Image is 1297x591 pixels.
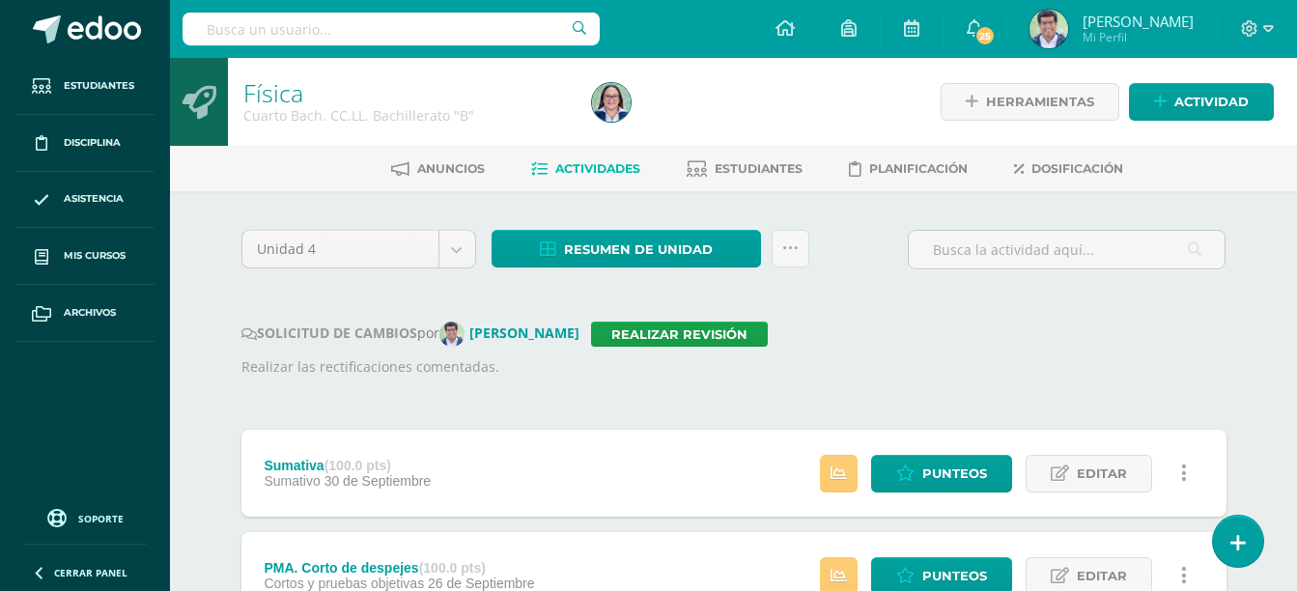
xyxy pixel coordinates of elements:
[264,576,424,591] span: Cortos y pruebas objetivas
[241,356,1227,378] p: Realizar las rectificaciones comentadas.
[871,455,1012,492] a: Punteos
[78,512,124,525] span: Soporte
[469,324,579,342] strong: [PERSON_NAME]
[592,83,631,122] img: 1b250199a7272c7df968ca1fcfd28194.png
[439,322,465,347] img: c05d69b31fbd722242b6e8c907a12cb0.png
[439,324,591,342] a: [PERSON_NAME]
[241,324,417,342] strong: SOLICITUD DE CAMBIOS
[241,322,1227,347] div: por
[64,305,116,321] span: Archivos
[531,154,640,184] a: Actividades
[64,248,126,264] span: Mis cursos
[1029,10,1068,48] img: b46573023e8a10d5c8a4176346771f40.png
[324,458,391,473] strong: (100.0 pts)
[243,76,303,109] a: Física
[15,285,155,342] a: Archivos
[64,135,121,151] span: Disciplina
[242,231,475,267] a: Unidad 4
[1031,161,1123,176] span: Dosificación
[869,161,968,176] span: Planificación
[15,115,155,172] a: Disciplina
[15,172,155,229] a: Asistencia
[257,231,424,267] span: Unidad 4
[391,154,485,184] a: Anuncios
[849,154,968,184] a: Planificación
[324,473,432,489] span: 30 de Septiembre
[986,84,1094,120] span: Herramientas
[428,576,535,591] span: 26 de Septiembre
[243,106,569,125] div: Cuarto Bach. CC.LL. Bachillerato 'B'
[1129,83,1274,121] a: Actividad
[64,191,124,207] span: Asistencia
[183,13,600,45] input: Busca un usuario...
[1083,12,1194,31] span: [PERSON_NAME]
[555,161,640,176] span: Actividades
[909,231,1225,268] input: Busca la actividad aquí...
[264,560,534,576] div: PMA. Corto de despejes
[564,232,713,267] span: Resumen de unidad
[687,154,803,184] a: Estudiantes
[715,161,803,176] span: Estudiantes
[1077,456,1127,492] span: Editar
[15,228,155,285] a: Mis cursos
[591,322,768,347] a: Realizar revisión
[64,78,134,94] span: Estudiantes
[23,504,147,530] a: Soporte
[922,456,987,492] span: Punteos
[264,473,320,489] span: Sumativo
[417,161,485,176] span: Anuncios
[54,566,127,579] span: Cerrar panel
[974,25,996,46] span: 25
[243,79,569,106] h1: Física
[264,458,431,473] div: Sumativa
[1174,84,1249,120] span: Actividad
[1014,154,1123,184] a: Dosificación
[941,83,1119,121] a: Herramientas
[1083,29,1194,45] span: Mi Perfil
[15,58,155,115] a: Estudiantes
[492,230,761,267] a: Resumen de unidad
[419,560,486,576] strong: (100.0 pts)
